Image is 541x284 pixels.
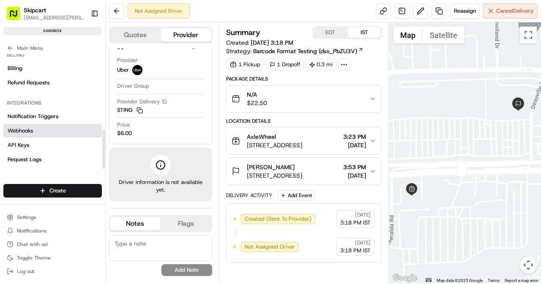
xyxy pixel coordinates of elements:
button: Show street map [393,27,423,43]
button: Notifications [3,225,102,237]
span: Knowledge Base [17,122,65,130]
span: Pylon [84,143,102,149]
span: Driver Group [117,82,149,90]
span: Webhooks [8,127,33,135]
span: Refund Requests [8,79,49,87]
a: 💻API Documentation [68,119,139,134]
button: Show satellite imagery [423,27,464,43]
span: Driver information is not available yet. [116,179,205,194]
button: Toggle Theme [3,252,102,264]
button: [EMAIL_ADDRESS][PERSON_NAME][DOMAIN_NAME] [24,14,84,21]
span: Provider [117,57,138,64]
button: Start new chat [144,83,154,93]
span: Settings [17,214,36,221]
button: Flags [161,217,211,230]
span: 3:18 PM IST [340,247,371,254]
div: Delivery Activity [226,192,272,199]
div: 1 Dropoff [266,59,304,70]
span: [STREET_ADDRESS] [247,141,302,149]
button: Provider [161,28,211,42]
button: Log out [3,265,102,277]
span: [DATE] [355,239,371,246]
a: Barcode Format Testing (dss_PbZU3V) [253,47,363,55]
span: Notification Triggers [8,113,58,120]
div: Package Details [226,76,382,82]
a: Billing [3,62,102,75]
button: Map camera controls [520,257,537,273]
a: Open this area in Google Maps (opens a new window) [391,273,419,284]
span: API Keys [8,141,29,149]
button: Main Menu [3,42,102,54]
img: 1736555255976-a54dd68f-1ca7-489b-9aae-adbdc363a1c4 [8,80,24,95]
span: Billing [8,65,22,72]
span: [DATE] [355,211,371,218]
span: AxleWheel [247,133,276,141]
button: Toggle fullscreen view [520,27,537,43]
a: 📗Knowledge Base [5,119,68,134]
button: Keyboard shortcuts [426,278,432,282]
span: $22.50 [247,99,267,107]
span: 3:23 PM [343,133,366,141]
div: Integrations [3,96,102,110]
button: EDT [314,27,347,38]
button: Create [3,184,102,197]
span: 3:53 PM [343,163,366,171]
button: IST [347,27,381,38]
span: Reassign [454,7,476,15]
span: Map data ©2025 Google [437,278,483,283]
a: API Keys [3,138,102,152]
p: Welcome 👋 [8,33,154,47]
a: Report a map error [505,278,538,283]
span: Created (Sent To Provider) [245,215,311,223]
span: Uber [117,66,129,74]
a: Notification Triggers [3,110,102,123]
h3: Summary [226,29,260,36]
img: Nash [8,8,25,25]
img: Google [391,273,419,284]
a: Refund Requests [3,76,102,89]
a: Request Logs [3,153,102,166]
button: Settings [3,211,102,223]
span: [DATE] [343,171,366,180]
button: [PERSON_NAME][STREET_ADDRESS]3:53 PM[DATE] [227,158,381,185]
span: Not Assigned Driver [245,243,295,251]
span: [PERSON_NAME] [247,163,295,171]
span: Chat with us! [17,241,48,248]
button: STING [117,106,143,114]
span: Create [49,187,66,195]
span: API Documentation [80,122,136,130]
button: Skipcart [24,6,46,14]
span: [DATE] 3:18 PM [251,39,293,46]
div: Billing [3,48,102,62]
div: We're available if you need us! [29,89,107,95]
button: Reassign [450,3,480,19]
span: Price [117,121,130,129]
span: Toggle Theme [17,254,51,261]
div: Location Details [226,118,382,124]
span: 3:18 PM IST [340,219,371,227]
button: Notes [110,217,161,230]
span: Notifications [17,227,46,234]
span: Created: [226,38,293,47]
div: 💻 [71,123,78,130]
button: AxleWheel[STREET_ADDRESS]3:23 PM[DATE] [227,127,381,154]
div: 0.3 mi [306,59,336,70]
span: Cancel Delivery [496,7,534,15]
a: Powered byPylon [60,142,102,149]
span: Barcode Format Testing (dss_PbZU3V) [253,47,357,55]
span: Provider Delivery ID [117,98,167,105]
span: $6.00 [117,130,132,137]
input: Clear [22,54,139,63]
span: [DATE] [343,141,366,149]
button: CancelDelivery [483,3,538,19]
span: N/A [247,90,267,99]
button: Chat with us! [3,238,102,250]
a: Terms (opens in new tab) [488,278,500,283]
a: Webhooks [3,124,102,138]
div: sandbox [3,27,102,35]
div: 1 Pickup [226,59,264,70]
button: N/A$22.50 [227,85,381,112]
button: Skipcart[EMAIL_ADDRESS][PERSON_NAME][DOMAIN_NAME] [3,3,87,24]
